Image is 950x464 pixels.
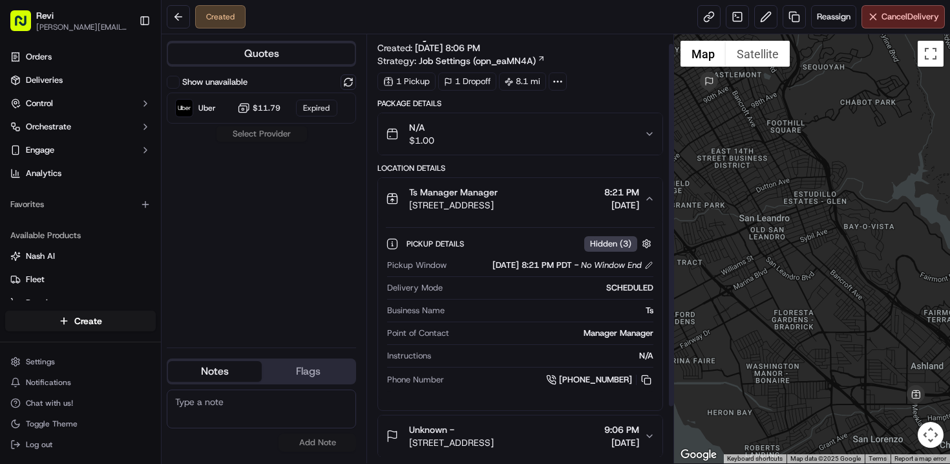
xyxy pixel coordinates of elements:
[575,260,578,271] span: -
[26,168,61,179] span: Analytics
[237,102,280,115] button: $11.79
[8,182,104,206] a: 📗Knowledge Base
[881,11,939,23] span: Cancel Delivery
[448,282,653,294] div: SCHEDULED
[415,42,480,54] span: [DATE] 8:06 PM
[26,144,54,156] span: Engage
[26,377,71,388] span: Notifications
[10,250,151,262] a: Nash AI
[44,137,164,147] div: We're available if you need us!
[604,199,639,212] span: [DATE]
[918,422,944,448] button: Map camera controls
[559,374,632,386] span: [PHONE_NUMBER]
[377,163,663,173] div: Location Details
[13,189,23,199] div: 📗
[454,327,653,339] div: Manager Manager
[727,454,783,463] button: Keyboard shortcuts
[5,116,156,137] button: Orchestrate
[419,54,545,67] a: Job Settings (opn_eaMN4A)
[5,269,156,290] button: Fleet
[262,361,355,382] button: Flags
[584,236,655,252] button: Hidden (3)
[499,72,546,91] div: 8.1 mi
[378,113,662,155] button: N/A$1.00
[5,353,156,371] button: Settings
[406,239,467,249] span: Pickup Details
[409,199,498,212] span: [STREET_ADDRESS]
[26,357,55,367] span: Settings
[5,70,156,91] a: Deliveries
[129,219,156,229] span: Pylon
[869,455,887,462] a: Terms (opens in new tab)
[861,5,945,28] button: CancelDelivery
[26,439,52,450] span: Log out
[5,436,156,454] button: Log out
[36,22,129,32] span: [PERSON_NAME][EMAIL_ADDRESS][DOMAIN_NAME]
[894,455,946,462] a: Report a map error
[5,415,156,433] button: Toggle Theme
[26,297,56,309] span: Promise
[91,219,156,229] a: Powered byPylon
[492,260,572,271] span: [DATE] 8:21 PM PDT
[604,423,639,436] span: 9:06 PM
[726,41,790,67] button: Show satellite imagery
[26,398,73,408] span: Chat with us!
[26,51,52,63] span: Orders
[26,74,63,86] span: Deliveries
[176,100,193,116] img: Uber
[296,100,337,116] div: Expired
[13,52,235,72] p: Welcome 👋
[681,41,726,67] button: Show street map
[387,327,449,339] span: Point of Contact
[387,350,431,362] span: Instructions
[546,373,653,387] a: [PHONE_NUMBER]
[677,447,720,463] a: Open this area in Google Maps (opens a new window)
[409,186,498,199] span: Ts Manager Manager
[74,315,102,327] span: Create
[26,98,53,109] span: Control
[5,93,156,114] button: Control
[36,9,54,22] button: Revi
[378,219,662,410] div: Ts Manager Manager[STREET_ADDRESS]8:21 PM[DATE]
[5,293,156,313] button: Promise
[5,373,156,392] button: Notifications
[104,182,213,206] a: 💻API Documentation
[604,436,639,449] span: [DATE]
[409,121,434,134] span: N/A
[918,41,944,67] button: Toggle fullscreen view
[109,189,120,199] div: 💻
[5,246,156,267] button: Nash AI
[5,140,156,160] button: Engage
[44,124,212,137] div: Start new chat
[26,188,99,201] span: Knowledge Base
[387,260,447,271] span: Pickup Window
[122,188,207,201] span: API Documentation
[26,250,55,262] span: Nash AI
[5,225,156,246] div: Available Products
[198,103,216,113] span: Uber
[10,297,151,309] a: Promise
[409,423,454,436] span: Unknown -
[13,124,36,147] img: 1736555255976-a54dd68f-1ca7-489b-9aae-adbdc363a1c4
[409,436,494,449] span: [STREET_ADDRESS]
[13,13,39,39] img: Nash
[182,76,248,88] label: Show unavailable
[419,54,536,67] span: Job Settings (opn_eaMN4A)
[377,72,436,91] div: 1 Pickup
[590,238,631,250] span: Hidden ( 3 )
[5,5,134,36] button: Revi[PERSON_NAME][EMAIL_ADDRESS][DOMAIN_NAME]
[409,134,434,147] span: $1.00
[5,47,156,67] a: Orders
[817,11,850,23] span: Reassign
[26,121,71,133] span: Orchestrate
[438,72,496,91] div: 1 Dropoff
[450,305,653,316] div: Ts
[377,54,545,67] div: Strategy:
[436,350,653,362] div: N/A
[604,186,639,199] span: 8:21 PM
[168,43,355,64] button: Quotes
[581,260,642,271] span: No Window End
[10,274,151,285] a: Fleet
[387,282,443,294] span: Delivery Mode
